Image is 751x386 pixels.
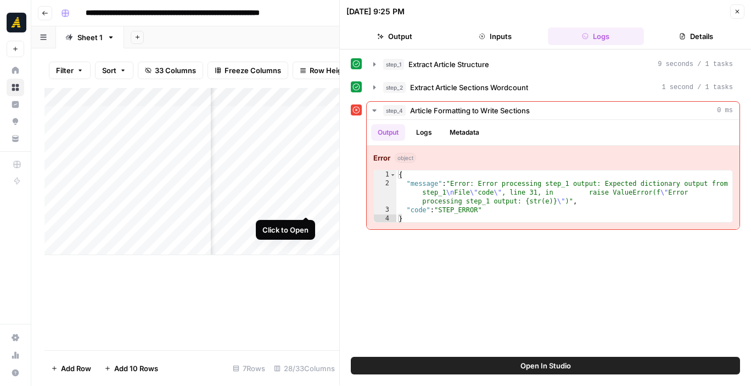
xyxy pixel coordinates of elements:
[367,79,739,96] button: 1 second / 1 tasks
[410,124,439,141] button: Logs
[155,65,196,76] span: 33 Columns
[374,179,396,206] div: 2
[395,153,416,163] span: object
[383,105,406,116] span: step_4
[7,79,24,96] a: Browse
[373,152,390,163] strong: Error
[7,364,24,382] button: Help + Support
[374,206,396,214] div: 3
[410,82,528,93] span: Extract Article Sections Wordcount
[662,82,733,92] span: 1 second / 1 tasks
[374,214,396,223] div: 4
[98,360,165,377] button: Add 10 Rows
[658,59,733,69] span: 9 seconds / 1 tasks
[310,65,349,76] span: Row Height
[383,59,404,70] span: step_1
[228,360,270,377] div: 7 Rows
[367,102,739,119] button: 0 ms
[44,360,98,377] button: Add Row
[208,62,288,79] button: Freeze Columns
[371,124,405,141] button: Output
[648,27,744,45] button: Details
[293,62,356,79] button: Row Height
[56,65,74,76] span: Filter
[7,130,24,147] a: Your Data
[270,360,339,377] div: 28/33 Columns
[408,59,489,70] span: Extract Article Structure
[77,32,103,43] div: Sheet 1
[7,62,24,79] a: Home
[410,105,530,116] span: Article Formatting to Write Sections
[7,13,26,32] img: Marketers in Demand Logo
[61,363,91,374] span: Add Row
[443,124,486,141] button: Metadata
[56,26,124,48] a: Sheet 1
[346,27,442,45] button: Output
[390,170,396,179] span: Toggle code folding, rows 1 through 4
[138,62,203,79] button: 33 Columns
[7,9,24,36] button: Workspace: Marketers in Demand
[7,346,24,364] a: Usage
[102,65,116,76] span: Sort
[717,106,733,115] span: 0 ms
[346,6,405,17] div: [DATE] 9:25 PM
[367,120,739,229] div: 0 ms
[7,329,24,346] a: Settings
[7,96,24,113] a: Insights
[548,27,644,45] button: Logs
[447,27,543,45] button: Inputs
[383,82,406,93] span: step_2
[351,357,740,374] button: Open In Studio
[520,360,571,371] span: Open In Studio
[114,363,158,374] span: Add 10 Rows
[49,62,91,79] button: Filter
[374,170,396,179] div: 1
[367,56,739,73] button: 9 seconds / 1 tasks
[7,113,24,130] a: Opportunities
[225,65,281,76] span: Freeze Columns
[95,62,133,79] button: Sort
